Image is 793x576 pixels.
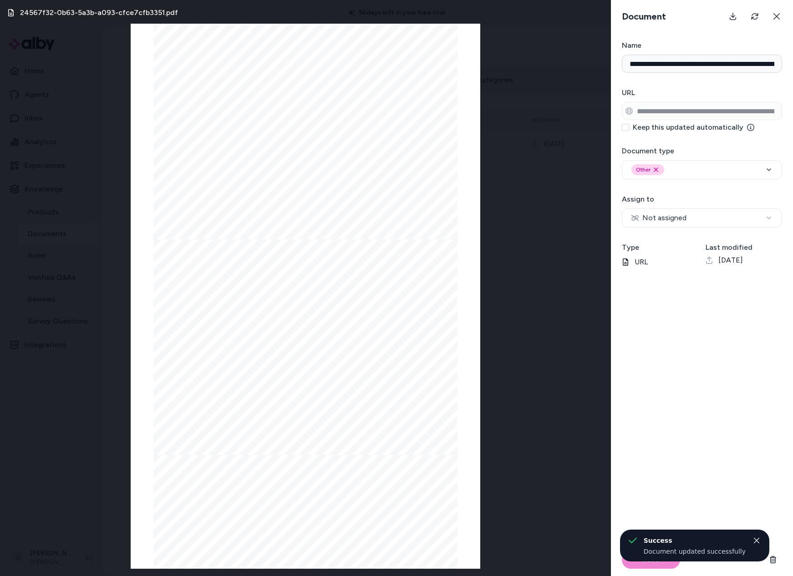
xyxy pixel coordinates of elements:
[174,276,313,281] span: WARNING: If you are younger than 18, do not use this
[618,10,670,23] h3: Document
[652,166,660,173] button: Remove other option
[190,565,427,570] span: general, if you would use ear plugs in a loud place, you should remove this device and use ear pl...
[746,7,764,25] button: Refresh
[622,257,698,268] p: URL
[190,544,267,550] span: This is not hearing protection
[633,124,754,131] label: Keep this updated automatically
[170,441,173,447] span: 2
[174,283,420,288] span: You should go to a doctor, preferably an ear-nose-throat doctor (an ENT), because your condition ...
[171,222,259,227] span: Life is richer when you can hear it.
[186,412,189,419] span: •
[170,254,303,264] span: FDA warnings and cautions
[186,359,200,365] span: ENT).
[190,517,366,522] span: to FDA as an adverse event according to the instructions that appear later.
[171,175,246,183] span: ENHANCE SELECT
[622,242,698,253] h3: Type
[198,470,281,475] span: You have worse hearing in one ear
[622,160,782,179] button: OtherRemove other option
[198,478,301,484] span: You hear ringing or buzzing in only one ear.
[190,477,193,484] span: •
[194,396,358,402] span: You have a lot of ear wax, or you think something could be in your ear
[186,404,189,411] span: •
[190,551,427,556] span: You should remove this device if you experience overly loud sounds, whether short or long-lasting...
[706,242,782,253] h3: Last modified
[194,414,319,419] span: Your hearing changed suddenly in the past 6 months
[194,370,424,375] span: Your ear has a birth defect or an unusual shape. Your ear was injured or deformed in an accident.
[186,377,189,384] span: •
[186,337,214,343] span: WARNING:
[176,441,241,447] span: FDA warnings and cautions
[171,187,233,201] span: User guide
[170,318,390,324] span: can affect speech and learning, so professional fitting and continuing care are also important.
[190,468,193,475] span: •
[186,352,437,358] span: If you have any of the problems listed below, please see a doctor, preferably an ear-nose-throat ...
[190,489,335,495] span: This hearing aid should not cause pain when inserting it
[171,202,327,208] span: [PERSON_NAME]™ Receiver-in-Ear hearing aids, Rechargeable
[186,346,241,351] span: When to see a doctor
[718,255,743,266] span: [DATE]
[190,536,216,541] span: CAUTION:
[194,388,287,393] span: Your ear feels painful or uncomfortable
[622,195,654,203] label: Assign to
[631,212,686,223] span: Not assigned
[622,40,782,51] h3: Name
[259,222,263,225] span: ™
[186,395,189,402] span: •
[186,421,189,428] span: •
[194,405,399,410] span: You get really dizzy or have a feeling of spinning or swaying (called [MEDICAL_DATA])
[253,175,263,183] span: 00
[174,289,458,295] span: specialized care. Over-the-counter (OTC) hearing aids are only for users who are age [DEMOGRAPHIC...
[631,164,664,175] div: Other
[170,311,449,317] span: should see a doctor, preferably an ENT, because they may need medical testing and management. [ME...
[190,510,440,515] span: pain or discomfort doesn't go away, contact your hearing healthcare professional. You can also re...
[194,422,333,428] span: Your hearing changes: it gets worse then gets better again
[186,386,189,393] span: •
[248,175,253,183] span: 7
[20,7,178,18] h3: 24567f32-0b63-5a3b-a093-cfce7cfb3351.pdf
[622,146,782,157] h3: Document type
[194,379,363,384] span: You saw blood, pus, or fluid coming out of your ear in the past 6 months
[190,558,440,563] span: you're in a loud place, you should use the right kind of hearing protection instead of wearing th...
[170,304,446,310] span: These OTC hearing aids are for users who are 18 and older. People who are younger than 18 with [M...
[190,496,435,501] span: Remove this device from your ear if it causes pain or discomfort when you insert or place it. To ...
[622,87,782,98] h3: URL
[186,369,189,376] span: •
[190,503,437,508] span: make sure to follow the instructions. If you feel pain or discomfort again, contact the manufactu...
